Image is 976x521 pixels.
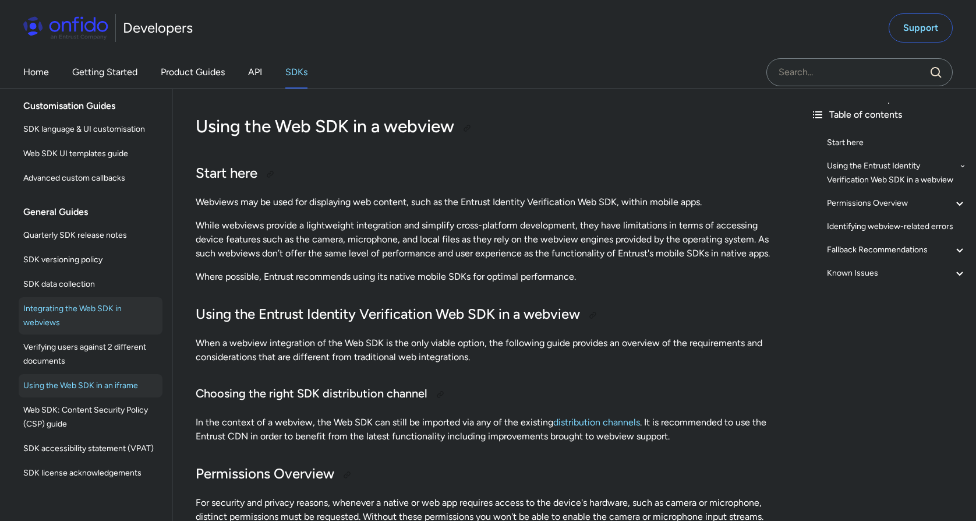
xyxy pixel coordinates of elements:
p: When a webview integration of the Web SDK is the only viable option, the following guide provides... [196,336,778,364]
h1: Developers [123,19,193,37]
div: General Guides [23,200,167,224]
span: Web SDK UI templates guide [23,147,158,161]
div: Customisation Guides [23,94,167,118]
a: SDK accessibility statement (VPAT) [19,437,162,460]
a: Quarterly SDK release notes [19,224,162,247]
a: SDK language & UI customisation [19,118,162,141]
a: Fallback Recommendations [827,243,967,257]
span: Integrating the Web SDK in webviews [23,302,158,330]
h2: Start here [196,164,778,184]
span: SDK accessibility statement (VPAT) [23,442,158,456]
a: SDK license acknowledgements [19,462,162,485]
a: Verifying users against 2 different documents [19,336,162,373]
a: Home [23,56,49,89]
img: Onfido Logo [23,16,108,40]
span: SDK license acknowledgements [23,466,158,480]
span: SDK versioning policy [23,253,158,267]
span: Using the Web SDK in an iframe [23,379,158,393]
input: Onfido search input field [766,58,953,86]
a: Product Guides [161,56,225,89]
h3: Choosing the right SDK distribution channel [196,385,778,404]
span: Web SDK: Content Security Policy (CSP) guide [23,403,158,431]
a: distribution channels [553,417,640,428]
p: In the context of a webview, the Web SDK can still be imported via any of the existing . It is re... [196,416,778,443]
a: Web SDK UI templates guide [19,142,162,166]
a: Known Issues [827,266,967,280]
h1: Using the Web SDK in a webview [196,115,778,138]
a: Support [889,13,953,43]
a: SDK data collection [19,273,162,296]
a: Start here [827,136,967,150]
h2: Using the Entrust Identity Verification Web SDK in a webview [196,305,778,325]
a: Integrating the Web SDK in webviews [19,297,162,335]
a: Using the Entrust Identity Verification Web SDK in a webview [827,159,967,187]
p: While webviews provide a lightweight integration and simplify cross-platform development, they ha... [196,219,778,260]
a: Identifying webview-related errors [827,220,967,234]
a: Permissions Overview [827,196,967,210]
span: Advanced custom callbacks [23,171,158,185]
a: SDK versioning policy [19,248,162,272]
div: Table of contents [811,108,967,122]
span: Quarterly SDK release notes [23,228,158,242]
p: Webviews may be used for displaying web content, such as the Entrust Identity Verification Web SD... [196,195,778,209]
h2: Permissions Overview [196,464,778,484]
a: Advanced custom callbacks [19,167,162,190]
p: Where possible, Entrust recommends using its native mobile SDKs for optimal performance. [196,270,778,284]
span: Verifying users against 2 different documents [23,340,158,368]
a: API [248,56,262,89]
a: Getting Started [72,56,137,89]
a: Using the Web SDK in an iframe [19,374,162,397]
span: SDK language & UI customisation [23,122,158,136]
span: SDK data collection [23,277,158,291]
a: SDKs [285,56,307,89]
a: Web SDK: Content Security Policy (CSP) guide [19,399,162,436]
